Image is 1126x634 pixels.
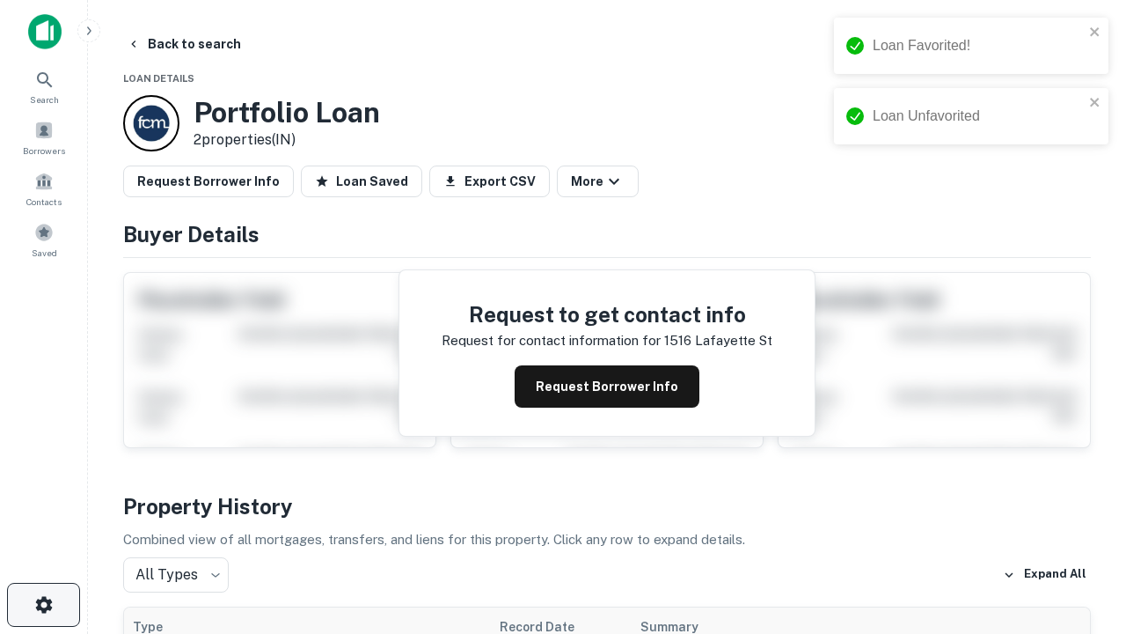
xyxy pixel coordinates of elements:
button: close [1089,95,1101,112]
a: Contacts [5,165,83,212]
h4: Buyer Details [123,218,1091,250]
div: Loan Unfavorited [873,106,1084,127]
h3: Portfolio Loan [194,96,380,129]
p: Combined view of all mortgages, transfers, and liens for this property. Click any row to expand d... [123,529,1091,550]
button: close [1089,25,1101,41]
span: Loan Details [123,73,194,84]
span: Search [30,92,59,107]
span: Contacts [26,195,62,209]
a: Borrowers [5,114,83,161]
button: More [557,166,639,197]
button: Request Borrower Info [515,365,699,408]
a: Saved [5,216,83,263]
button: Expand All [998,562,1091,588]
button: Export CSV [429,166,550,197]
div: Loan Favorited! [873,35,1084,56]
iframe: Chat Widget [1038,437,1126,521]
button: Back to search [120,28,248,60]
button: Loan Saved [301,166,422,197]
p: 2 properties (IN) [194,129,380,151]
span: Borrowers [23,144,65,158]
p: 1516 lafayette st [664,330,772,351]
h4: Property History [123,490,1091,522]
img: capitalize-icon.png [28,14,62,49]
button: Request Borrower Info [123,166,294,197]
h4: Request to get contact info [442,299,772,330]
div: All Types [123,557,229,593]
a: Search [5,63,83,110]
span: Saved [32,246,57,260]
p: Request for contact information for [442,330,661,351]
